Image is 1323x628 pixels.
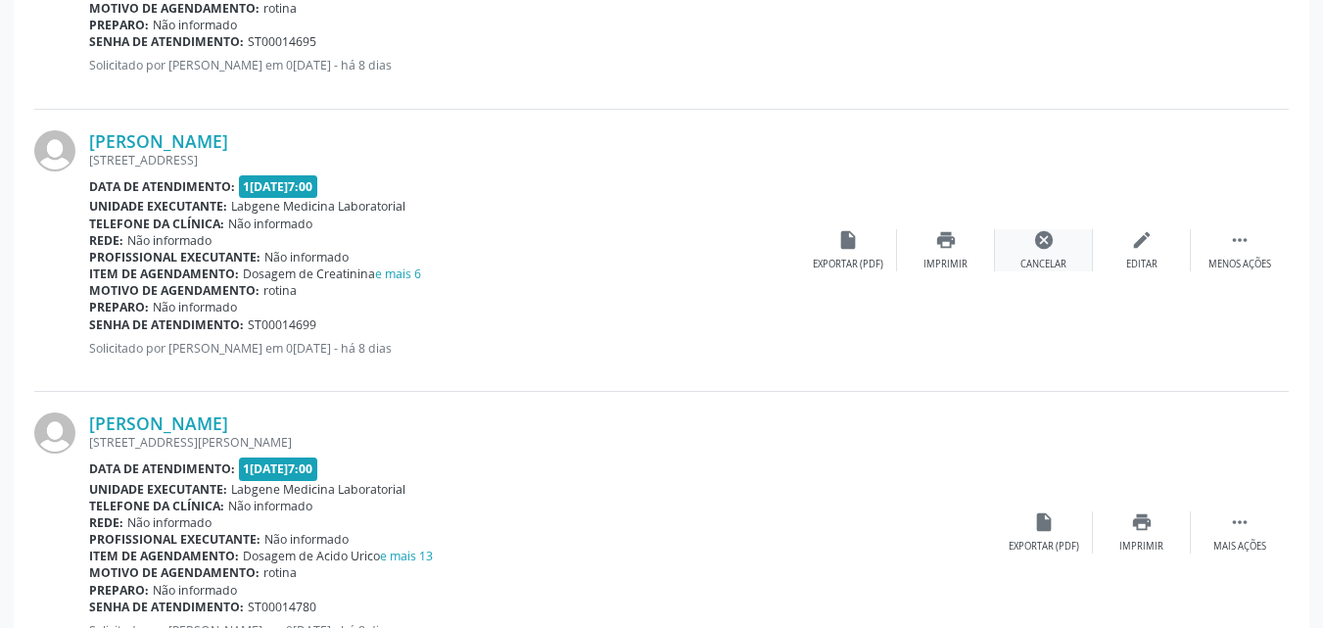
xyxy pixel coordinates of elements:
span: Não informado [264,531,349,548]
span: Dosagem de Creatinina [243,266,421,282]
span: Dosagem de Acido Urico [243,548,433,564]
b: Data de atendimento: [89,178,235,195]
span: Não informado [264,249,349,266]
b: Profissional executante: [89,249,260,266]
span: Não informado [153,299,237,315]
a: [PERSON_NAME] [89,412,228,434]
i:  [1229,511,1251,533]
img: img [34,412,75,454]
div: Menos ações [1208,258,1271,271]
i: insert_drive_file [837,229,859,251]
i: print [935,229,957,251]
span: Não informado [153,582,237,599]
b: Item de agendamento: [89,266,239,282]
div: Imprimir [1119,540,1163,554]
b: Data de atendimento: [89,460,235,477]
i: edit [1131,229,1153,251]
a: [PERSON_NAME] [89,130,228,152]
b: Senha de atendimento: [89,33,244,50]
b: Unidade executante: [89,198,227,215]
div: Imprimir [923,258,968,271]
div: Exportar (PDF) [813,258,883,271]
b: Preparo: [89,582,149,599]
span: Não informado [127,514,212,531]
b: Preparo: [89,299,149,315]
a: e mais 13 [380,548,433,564]
span: Labgene Medicina Laboratorial [231,481,405,498]
b: Telefone da clínica: [89,216,224,232]
i: print [1131,511,1153,533]
span: Não informado [228,498,312,514]
div: [STREET_ADDRESS][PERSON_NAME] [89,434,995,451]
div: Editar [1126,258,1158,271]
span: ST00014780 [248,599,316,615]
span: ST00014695 [248,33,316,50]
i:  [1229,229,1251,251]
div: Mais ações [1213,540,1266,554]
span: 1[DATE]7:00 [239,458,318,480]
div: [STREET_ADDRESS] [89,152,799,169]
i: cancel [1033,229,1055,251]
b: Profissional executante: [89,531,260,548]
p: Solicitado por [PERSON_NAME] em 0[DATE] - há 8 dias [89,57,995,73]
span: Não informado [153,17,237,33]
p: Solicitado por [PERSON_NAME] em 0[DATE] - há 8 dias [89,340,799,357]
a: e mais 6 [375,266,421,282]
b: Rede: [89,232,123,249]
span: 1[DATE]7:00 [239,175,318,198]
b: Senha de atendimento: [89,599,244,615]
b: Unidade executante: [89,481,227,498]
span: Não informado [228,216,312,232]
span: rotina [263,564,297,581]
span: Não informado [127,232,212,249]
b: Motivo de agendamento: [89,564,260,581]
b: Senha de atendimento: [89,316,244,333]
div: Cancelar [1020,258,1066,271]
i: insert_drive_file [1033,511,1055,533]
b: Telefone da clínica: [89,498,224,514]
span: rotina [263,282,297,299]
b: Motivo de agendamento: [89,282,260,299]
b: Rede: [89,514,123,531]
span: ST00014699 [248,316,316,333]
b: Preparo: [89,17,149,33]
img: img [34,130,75,171]
b: Item de agendamento: [89,548,239,564]
div: Exportar (PDF) [1009,540,1079,554]
span: Labgene Medicina Laboratorial [231,198,405,215]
